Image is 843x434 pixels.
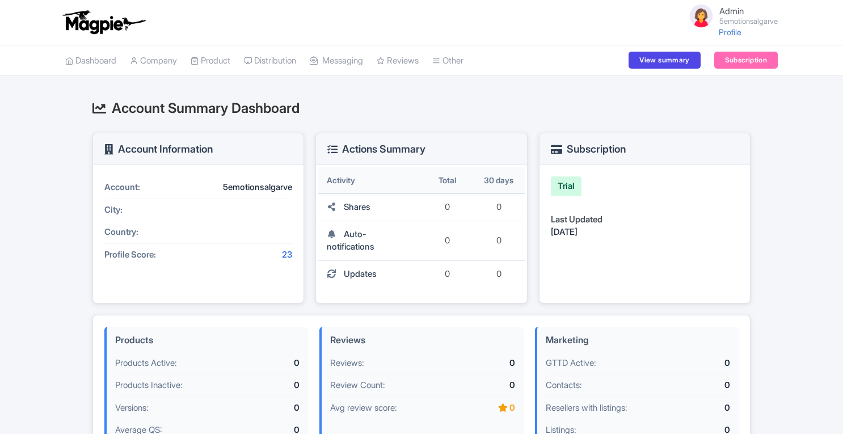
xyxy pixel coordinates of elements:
div: 0 [665,402,730,415]
img: avatar_key_member-9c1dde93af8b07d7383eb8b5fb890c87.png [688,2,715,30]
div: Contacts: [546,379,665,392]
h3: Subscription [551,144,626,155]
h3: Account Information [104,144,213,155]
div: Products Active: [115,357,235,370]
a: Messaging [310,45,363,77]
span: 0 [496,201,501,212]
span: 0 [496,235,501,246]
div: City: [104,204,189,217]
a: Admin 5emotionsalgarve [681,2,778,30]
div: Avg review score: [330,402,450,415]
div: Review Count: [330,379,450,392]
div: Last Updated [551,213,739,226]
div: 0 [235,379,300,392]
td: 0 [421,261,473,288]
a: Reviews [377,45,419,77]
span: Auto-notifications [327,229,374,252]
th: Activity [318,167,421,194]
div: Versions: [115,402,235,415]
div: Country: [104,226,189,239]
div: Profile Score: [104,248,189,262]
div: 23 [189,248,292,262]
div: 0 [665,357,730,370]
div: Trial [551,176,581,196]
h2: Account Summary Dashboard [92,101,751,116]
div: Resellers with listings: [546,402,665,415]
th: Total [421,167,473,194]
div: GTTD Active: [546,357,665,370]
div: Reviews: [330,357,450,370]
small: 5emotionsalgarve [719,18,778,25]
a: View summary [629,52,700,69]
div: 0 [450,379,515,392]
span: 0 [496,268,501,279]
div: 0 [450,402,515,415]
div: 0 [235,357,300,370]
h4: Marketing [546,335,730,345]
div: 0 [235,402,300,415]
div: [DATE] [551,226,739,239]
img: logo-ab69f6fb50320c5b225c76a69d11143b.png [60,10,147,35]
div: 0 [665,379,730,392]
h4: Products [115,335,300,345]
a: Profile [719,27,741,37]
a: Dashboard [65,45,116,77]
div: 5emotionsalgarve [189,181,292,194]
span: Updates [344,268,377,279]
div: Products Inactive: [115,379,235,392]
h4: Reviews [330,335,515,345]
div: 0 [450,357,515,370]
td: 0 [421,221,473,261]
div: Account: [104,181,189,194]
a: Company [130,45,177,77]
span: Shares [344,201,370,212]
a: Other [432,45,463,77]
th: 30 days [473,167,525,194]
h3: Actions Summary [327,144,425,155]
a: Distribution [244,45,296,77]
td: 0 [421,194,473,221]
a: Product [191,45,230,77]
a: Subscription [714,52,778,69]
span: Admin [719,6,744,16]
